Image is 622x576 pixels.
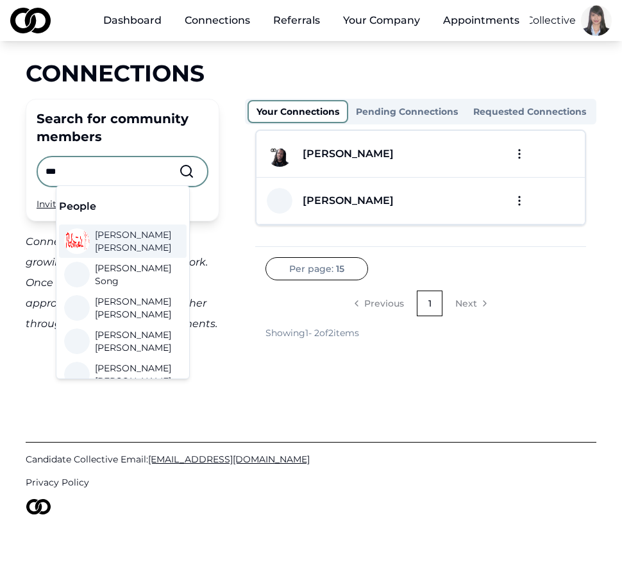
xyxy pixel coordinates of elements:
nav: Main [93,8,530,33]
div: Search for community members [37,110,208,146]
div: Suggestions [56,186,189,378]
button: Your Company [333,8,430,33]
a: [PERSON_NAME] [292,146,394,162]
nav: pagination [265,291,576,316]
a: [PERSON_NAME] Song [64,262,181,287]
span: [EMAIL_ADDRESS][DOMAIN_NAME] [148,453,310,465]
a: [PERSON_NAME] [PERSON_NAME] [64,228,181,254]
a: Referrals [263,8,330,33]
div: People [59,199,187,214]
img: logo [26,499,51,514]
button: Your Connections [248,100,348,123]
img: 51457996-7adf-4995-be40-a9f8ac946256-Picture1-profile_picture.jpg [581,5,612,36]
a: [PERSON_NAME] [PERSON_NAME] [64,328,181,354]
a: Appointments [433,8,530,33]
a: Dashboard [93,8,172,33]
div: [PERSON_NAME] [303,146,394,162]
div: Connections [26,60,596,86]
a: Candidate Collective Email:[EMAIL_ADDRESS][DOMAIN_NAME] [26,453,596,466]
img: b9258b9f-6808-4555-86ac-4a256a5d4b01-Screenshot%202025-07-09%20100916-profile_picture.png [64,228,90,254]
span: [PERSON_NAME] [PERSON_NAME] [95,362,176,387]
span: [PERSON_NAME] [PERSON_NAME] [95,328,176,354]
button: Per page:15 [265,257,368,280]
img: logo [10,8,51,33]
span: [PERSON_NAME] Song [95,262,176,287]
a: 1 [417,291,442,316]
img: fc566690-cf65-45d8-a465-1d4f683599e2-basimCC1-profile_picture.png [267,141,292,167]
div: Connections are essential for growing your professional network. Once a connection has been appro... [26,232,219,334]
span: [PERSON_NAME] [PERSON_NAME] [95,295,176,321]
a: Connections [174,8,260,33]
a: [PERSON_NAME] [PERSON_NAME] [64,362,181,387]
a: [PERSON_NAME] [PERSON_NAME] [64,295,181,321]
div: Invite your peers and colleagues → [37,198,208,210]
div: [PERSON_NAME] [303,193,394,208]
a: [PERSON_NAME] [292,193,394,208]
span: [PERSON_NAME] [PERSON_NAME] [95,228,176,254]
span: 15 [336,262,344,275]
button: Requested Connections [466,101,594,122]
button: Pending Connections [348,101,466,122]
div: Showing 1 - 2 of 2 items [265,326,359,339]
a: Privacy Policy [26,476,596,489]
